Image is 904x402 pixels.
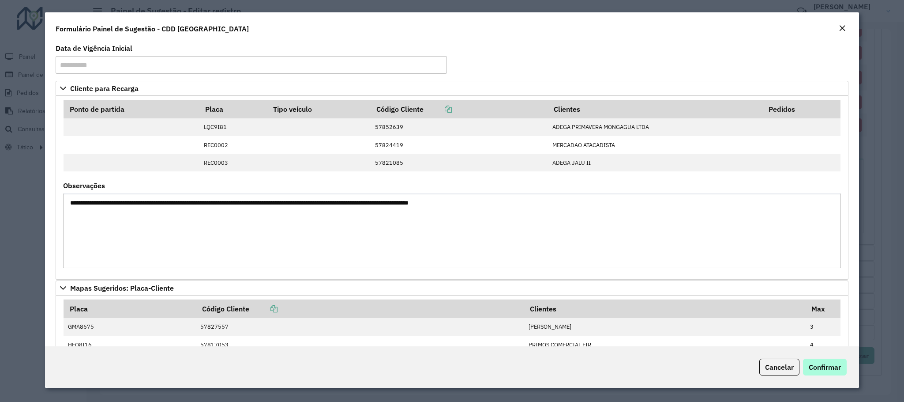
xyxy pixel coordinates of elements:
[548,100,762,118] th: Clientes
[64,100,199,118] th: Ponto de partida
[56,43,132,53] label: Data de Vigência Inicial
[836,23,848,34] button: Close
[805,318,840,336] td: 3
[64,336,196,353] td: HFQ8I16
[524,300,805,318] th: Clientes
[524,318,805,336] td: [PERSON_NAME]
[371,136,548,154] td: 57824419
[371,118,548,136] td: 57852639
[424,105,452,114] a: Copiar
[199,136,267,154] td: REC0002
[249,304,278,313] a: Copiar
[548,154,762,171] td: ADEGA JALU II
[803,359,847,375] button: Confirmar
[805,336,840,353] td: 4
[56,23,249,34] h4: Formulário Painel de Sugestão - CDD [GEOGRAPHIC_DATA]
[64,318,196,336] td: GMA8675
[765,363,794,372] span: Cancelar
[196,336,524,353] td: 57817053
[199,154,267,171] td: REC0003
[524,336,805,353] td: PRIMOS COMERCIAL EIR
[805,300,840,318] th: Max
[809,363,841,372] span: Confirmar
[371,100,548,118] th: Código Cliente
[548,136,762,154] td: MERCADAO ATACADISTA
[70,85,139,92] span: Cliente para Recarga
[63,180,105,191] label: Observações
[371,154,548,171] td: 57821085
[199,118,267,136] td: LQC9I81
[759,359,799,375] button: Cancelar
[56,281,848,296] a: Mapas Sugeridos: Placa-Cliente
[70,284,174,292] span: Mapas Sugeridos: Placa-Cliente
[548,118,762,136] td: ADEGA PRIMAVERA MONGAGUA LTDA
[199,100,267,118] th: Placa
[56,81,848,96] a: Cliente para Recarga
[196,300,524,318] th: Código Cliente
[839,25,846,32] em: Fechar
[267,100,371,118] th: Tipo veículo
[56,96,848,280] div: Cliente para Recarga
[762,100,840,118] th: Pedidos
[64,300,196,318] th: Placa
[196,318,524,336] td: 57827557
